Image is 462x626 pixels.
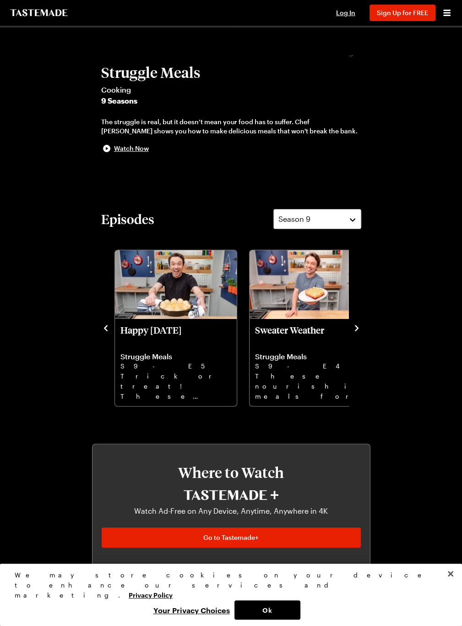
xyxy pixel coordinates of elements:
[255,371,366,401] p: These nourishing meals for chilly fall days will not only warm your belly but also your heart.
[15,570,440,620] div: Privacy
[115,250,237,406] div: Happy Halloween
[120,352,231,361] p: Struggle Meals
[255,324,366,346] p: Sweater Weather
[203,533,259,542] span: Go to Tastemade+
[101,211,154,227] h2: Episodes
[273,209,361,229] button: Season 9
[255,361,366,371] p: S9 - E4
[441,7,453,19] button: Open menu
[120,371,231,401] p: Trick or treat! These affordable, spooky [DATE]-spirited dishes are hard to beat!
[101,64,361,81] h2: Struggle Meals
[370,5,435,21] button: Sign Up for FREE
[377,9,428,16] span: Sign Up for FREE
[352,322,361,333] button: navigate to next item
[102,505,361,516] p: Watch Ad-Free on Any Device, Anytime, Anywhere in 4K
[114,144,149,153] span: Watch Now
[101,84,361,95] span: Cooking
[149,600,234,620] button: Your Privacy Choices
[101,117,361,136] div: The struggle is real, but it doesn’t mean your food has to suffer. Chef [PERSON_NAME] shows you h...
[129,590,173,599] a: More information about your privacy, opens in a new tab
[234,600,300,620] button: Ok
[120,361,231,371] p: S9 - E5
[255,352,366,361] p: Struggle Meals
[101,64,361,154] button: Struggle MealsCooking9 SeasonsThe struggle is real, but it doesn’t mean your food has to suffer. ...
[250,250,371,406] div: Sweater Weather
[102,527,361,548] a: Go to Tastemade+
[15,570,440,600] div: We may store cookies on your device to enhance our services and marketing.
[9,9,69,16] a: To Tastemade Home Page
[336,9,355,16] span: Log In
[440,564,461,584] button: Close
[101,322,110,333] button: navigate to previous item
[327,8,364,17] button: Log In
[278,214,310,225] span: Season 9
[115,250,237,319] img: Happy Halloween
[250,250,371,319] img: Sweater Weather
[249,247,383,407] div: 9 / 12
[101,95,361,106] span: 9 Seasons
[102,464,361,481] h3: Where to Watch
[255,324,366,401] a: Sweater Weather
[184,490,278,500] img: Tastemade+
[114,247,249,407] div: 8 / 12
[120,324,231,346] p: Happy [DATE]
[120,324,231,401] a: Happy Halloween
